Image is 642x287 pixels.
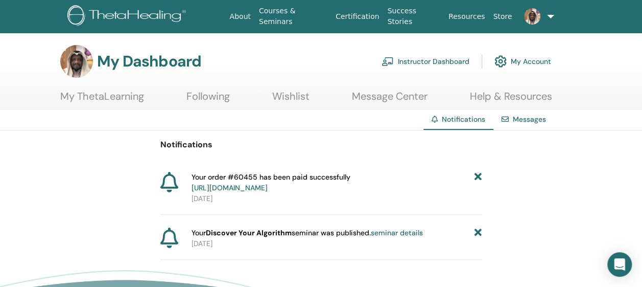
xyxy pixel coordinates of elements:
a: About [225,7,254,26]
img: default.jpg [524,8,540,25]
a: My Account [494,50,551,73]
span: Notifications [442,115,485,124]
a: Message Center [352,90,427,110]
img: default.jpg [60,45,93,78]
a: [URL][DOMAIN_NAME] [192,183,268,192]
a: Resources [444,7,489,26]
a: Courses & Seminars [255,2,331,31]
img: chalkboard-teacher.svg [382,57,394,66]
a: Certification [331,7,383,26]
span: Your order #60455 has been paid successfully [192,172,350,193]
a: My ThetaLearning [60,90,144,110]
div: Open Intercom Messenger [607,252,632,277]
span: Your seminar was published. [192,228,423,238]
p: Notifications [160,139,482,151]
img: logo.png [67,5,189,28]
a: Success Stories [383,2,444,31]
a: Wishlist [272,90,310,110]
p: [DATE] [192,238,482,249]
a: seminar details [371,228,423,237]
strong: Discover Your Algorithm [206,228,292,237]
a: Messages [513,115,546,124]
a: Help & Resources [470,90,552,110]
p: [DATE] [192,193,482,204]
a: Instructor Dashboard [382,50,469,73]
a: Store [489,7,516,26]
a: Following [186,90,230,110]
h3: My Dashboard [97,52,201,71]
img: cog.svg [494,53,507,70]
